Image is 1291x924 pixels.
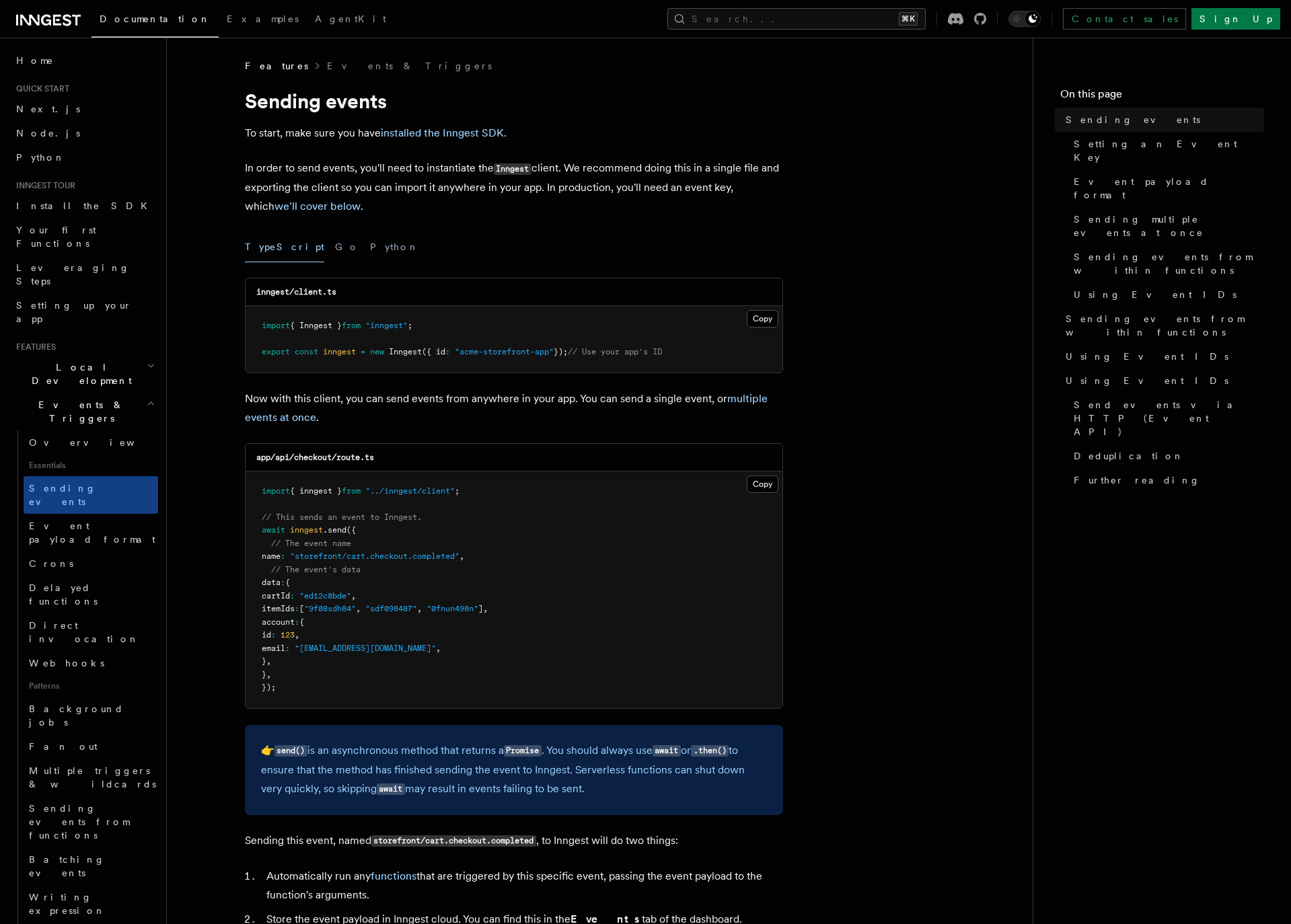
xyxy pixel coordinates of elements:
[1066,374,1228,387] span: Using Event IDs
[554,347,568,356] span: });
[11,398,147,425] span: Events & Triggers
[1074,288,1237,301] span: Using Event IDs
[295,630,299,640] span: ,
[24,675,158,697] span: Patterns
[1068,207,1264,245] a: Sending multiple events at once
[281,578,285,587] span: :
[262,347,290,356] span: export
[262,644,285,653] span: email
[262,656,266,666] span: }
[285,578,290,587] span: {
[11,121,158,145] a: Node.js
[365,321,408,330] span: "inngest"
[1068,169,1264,207] a: Event payload format
[245,831,783,851] p: Sending this event, named , to Inngest will do two things:
[315,13,386,24] span: AgentKit
[16,200,155,211] span: Install the SDK
[1068,468,1264,492] a: Further reading
[1074,213,1264,239] span: Sending multiple events at once
[290,486,342,496] span: { inngest }
[11,218,158,256] a: Your first Functions
[1074,473,1200,487] span: Further reading
[271,565,361,574] span: // The event's data
[377,783,405,795] code: await
[245,124,783,143] p: To start, make sure you have .
[16,104,80,114] span: Next.js
[335,232,359,262] button: Go
[1060,108,1264,132] a: Sending events
[1068,245,1264,282] a: Sending events from within functions
[323,347,356,356] span: inngest
[747,475,778,493] button: Copy
[24,476,158,514] a: Sending events
[262,683,276,692] span: });
[304,604,356,613] span: "9f08sdh84"
[16,54,54,67] span: Home
[271,539,351,548] span: // The event name
[365,604,417,613] span: "sdf098487"
[274,745,307,757] code: send()
[290,525,323,535] span: inngest
[1068,132,1264,169] a: Setting an Event Key
[1074,137,1264,164] span: Setting an Event Key
[494,163,531,175] code: Inngest
[245,232,324,262] button: TypeScript
[1074,449,1184,463] span: Deduplication
[29,558,73,569] span: Crons
[11,180,75,191] span: Inngest tour
[1008,11,1041,27] button: Toggle dark mode
[271,630,276,640] span: :
[299,617,304,627] span: {
[29,803,129,841] span: Sending events from functions
[1074,398,1264,438] span: Send events via HTTP (Event API)
[295,644,436,653] span: "[EMAIL_ADDRESS][DOMAIN_NAME]"
[245,59,308,73] span: Features
[455,486,459,496] span: ;
[11,360,147,387] span: Local Development
[653,745,681,757] code: await
[245,89,783,113] h1: Sending events
[24,576,158,613] a: Delayed functions
[24,430,158,455] a: Overview
[365,486,455,496] span: "../inngest/client"
[427,604,478,613] span: "0fnun498n"
[24,455,158,476] span: Essentials
[256,287,336,297] code: inngest/client.ts
[459,551,464,561] span: ,
[327,59,492,73] a: Events & Triggers
[29,521,155,545] span: Event payload format
[24,885,158,923] a: Writing expression
[262,867,783,904] li: Automatically run any that are triggered by this specific event, passing the event payload to the...
[266,670,271,679] span: ,
[1066,350,1228,363] span: Using Event IDs
[342,486,361,496] span: from
[24,551,158,576] a: Crons
[11,342,56,352] span: Features
[1191,8,1280,30] a: Sign Up
[1068,444,1264,468] a: Deduplication
[11,97,158,121] a: Next.js
[11,256,158,293] a: Leveraging Steps
[29,620,139,644] span: Direct invocation
[262,630,271,640] span: id
[262,617,295,627] span: account
[29,892,106,916] span: Writing expression
[281,551,285,561] span: :
[1060,369,1264,393] a: Using Event IDs
[370,347,384,356] span: new
[747,310,778,328] button: Copy
[29,765,156,790] span: Multiple triggers & wildcards
[455,347,554,356] span: "acme-storefront-app"
[408,321,412,330] span: ;
[478,604,483,613] span: ]
[11,194,158,218] a: Install the SDK
[371,870,416,882] a: functions
[351,591,356,601] span: ,
[389,347,422,356] span: Inngest
[691,745,729,757] code: .then()
[24,796,158,847] a: Sending events from functions
[91,4,219,38] a: Documentation
[274,200,361,213] a: we'll cover below
[667,8,926,30] button: Search...⌘K
[381,126,504,139] a: installed the Inngest SDK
